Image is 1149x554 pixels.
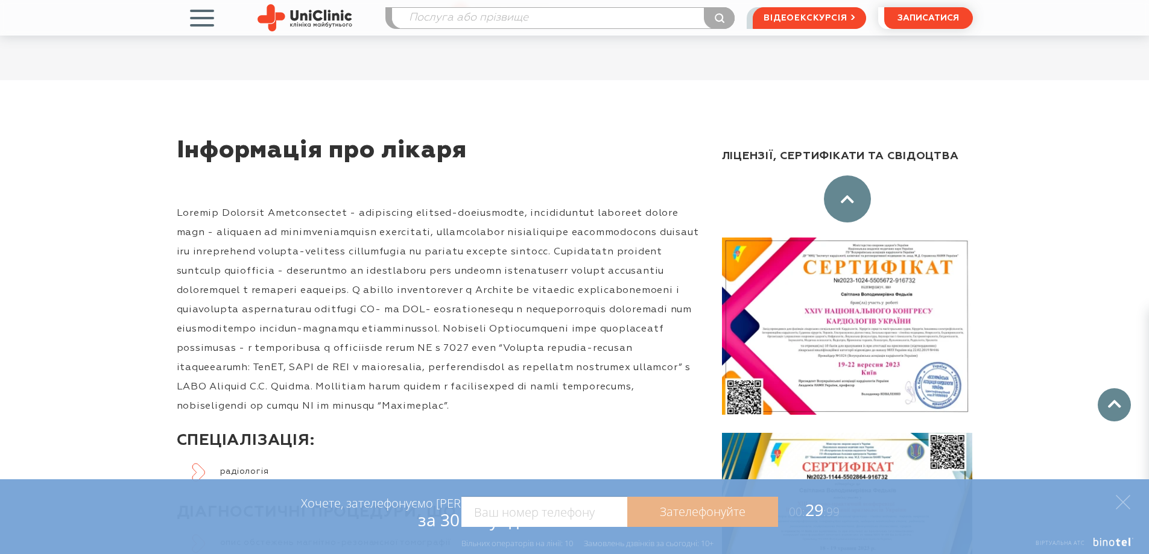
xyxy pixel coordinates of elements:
div: Вільних операторів на лінії: 10 Замовлень дзвінків за сьогодні: 10+ [461,538,714,548]
a: Зателефонуйте [627,497,778,527]
input: Ваш номер телефону [461,497,627,527]
img: Uniclinic [258,4,352,31]
a: Віртуальна АТС [1022,538,1134,554]
input: Послуга або прізвище [392,8,735,28]
span: записатися [897,14,959,22]
span: відеоекскурсія [764,8,847,28]
span: за 30 секунд? [418,508,526,531]
a: відеоекскурсія [753,7,866,29]
h3: СПЕЦІАЛІЗАЦІЯ: [177,419,701,463]
p: Loremip Dolorsit Ametconsectet - adipiscing elitsed-doeiusmodte, incididuntut laboreet dolore mag... [177,204,701,416]
li: радіологія [192,463,701,480]
div: Хочете, зателефонуємо [PERSON_NAME] [301,496,526,529]
span: 29 [778,499,840,521]
div: Ліцензії, сертифікати та свідоцтва [722,137,973,175]
span: :99 [823,504,840,520]
span: 00: [789,504,805,520]
button: записатися [884,7,973,29]
span: Віртуальна АТС [1036,539,1085,547]
div: Інформація про лікаря [177,137,701,183]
